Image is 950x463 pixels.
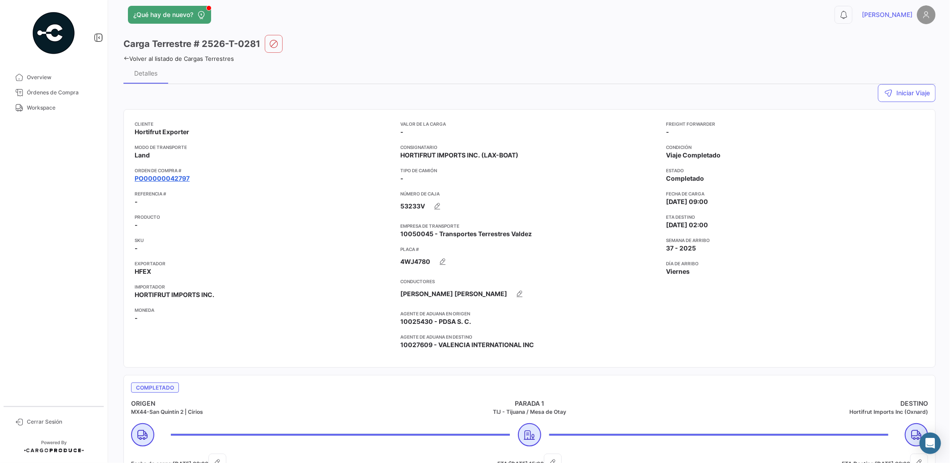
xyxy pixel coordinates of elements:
a: PO00000042797 [135,174,190,183]
app-card-info-title: Orden de Compra # [135,167,393,174]
span: Órdenes de Compra [27,89,97,97]
span: ¿Qué hay de nuevo? [133,10,193,19]
h5: MX44-San Quintín 2 | Cirios [131,408,397,416]
h4: ORIGEN [131,399,397,408]
app-card-info-title: Moneda [135,306,393,314]
span: [PERSON_NAME] [PERSON_NAME] [400,289,507,298]
app-card-info-title: Agente de Aduana en Destino [400,333,659,340]
span: Land [135,151,150,160]
span: Completado [131,382,179,393]
app-card-info-title: Agente de Aduana en Origen [400,310,659,317]
app-card-info-title: Valor de la Carga [400,120,659,127]
app-card-info-title: SKU [135,237,393,244]
span: 4WJ4780 [400,257,430,266]
span: 10050045 - Transportes Terrestres Valdez [400,229,532,238]
a: Workspace [7,100,100,115]
div: Abrir Intercom Messenger [920,433,941,454]
button: Iniciar Viaje [878,84,936,102]
app-card-info-title: Producto [135,213,393,221]
span: 53233V [400,202,425,211]
app-card-info-title: Estado [666,167,925,174]
span: HFEX [135,267,151,276]
span: Completado [666,174,704,183]
span: [DATE] 02:00 [666,221,708,229]
h4: DESTINO [662,399,928,408]
span: [PERSON_NAME] [862,10,912,19]
app-card-info-title: Exportador [135,260,393,267]
h4: PARADA 1 [397,399,662,408]
span: Workspace [27,104,97,112]
span: [DATE] 09:00 [666,197,708,206]
app-card-info-title: Conductores [400,278,659,285]
a: Volver al listado de Cargas Terrestres [123,55,234,62]
app-card-info-title: Consignatario [400,144,659,151]
app-card-info-title: Condición [666,144,925,151]
img: powered-by.png [31,11,76,55]
button: ¿Qué hay de nuevo? [128,6,211,24]
span: HORTIFRUT IMPORTS INC. [135,290,214,299]
a: Overview [7,70,100,85]
span: HORTIFRUT IMPORTS INC. (LAX-BOAT) [400,151,518,160]
span: 37 - 2025 [666,244,696,253]
app-card-info-title: Día de Arribo [666,260,925,267]
span: - [400,174,403,183]
h3: Carga Terrestre # 2526-T-0281 [123,38,260,50]
span: Viernes [666,267,690,276]
h5: Hortifrut Imports Inc (Oxnard) [662,408,928,416]
span: - [666,127,669,136]
span: Viaje Completado [666,151,721,160]
app-card-info-title: Referencia # [135,190,393,197]
img: placeholder-user.png [917,5,936,24]
span: Hortifrut Exporter [135,127,189,136]
span: Overview [27,73,97,81]
span: 10025430 - PDSA S. C. [400,317,471,326]
h5: TIJ - Tijuana / Mesa de Otay [397,408,662,416]
a: Órdenes de Compra [7,85,100,100]
span: - [135,314,138,323]
app-card-info-title: Tipo de Camión [400,167,659,174]
span: - [400,127,403,136]
span: - [135,244,138,253]
span: - [135,221,138,229]
app-card-info-title: Semana de Arribo [666,237,925,244]
app-card-info-title: ETA Destino [666,213,925,221]
app-card-info-title: Fecha de carga [666,190,925,197]
app-card-info-title: Modo de Transporte [135,144,393,151]
app-card-info-title: Importador [135,283,393,290]
app-card-info-title: Empresa de Transporte [400,222,659,229]
span: Cerrar Sesión [27,418,97,426]
app-card-info-title: Freight Forwarder [666,120,925,127]
div: Detalles [134,69,157,77]
app-card-info-title: Número de Caja [400,190,659,197]
app-card-info-title: Cliente [135,120,393,127]
span: 10027609 - VALENCIA INTERNATIONAL INC [400,340,534,349]
app-card-info-title: Placa # [400,246,659,253]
